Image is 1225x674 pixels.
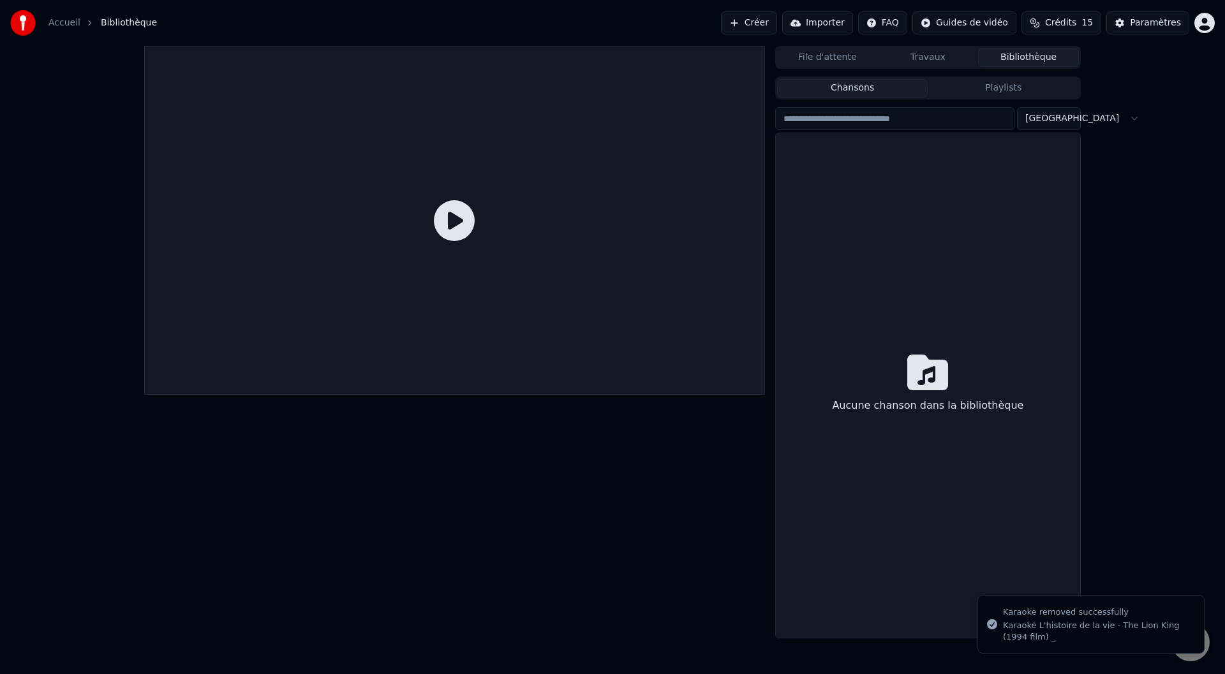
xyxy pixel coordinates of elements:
button: Chansons [777,79,928,98]
button: Bibliothèque [978,48,1079,67]
span: 15 [1081,17,1093,29]
div: Karaoké L'histoire de la vie - The Lion King (1994 film) _ [1003,620,1194,643]
div: Aucune chanson dans la bibliothèque [827,393,1028,418]
button: Créer [721,11,777,34]
span: [GEOGRAPHIC_DATA] [1025,112,1119,125]
button: Crédits15 [1021,11,1101,34]
button: Playlists [928,79,1079,98]
a: Accueil [48,17,80,29]
button: Paramètres [1106,11,1189,34]
div: Karaoke removed successfully [1003,606,1194,619]
img: youka [10,10,36,36]
button: Travaux [878,48,979,67]
button: Importer [782,11,853,34]
span: Bibliothèque [101,17,157,29]
button: Guides de vidéo [912,11,1016,34]
nav: breadcrumb [48,17,157,29]
button: FAQ [858,11,907,34]
button: File d'attente [777,48,878,67]
div: Paramètres [1130,17,1181,29]
span: Crédits [1045,17,1076,29]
